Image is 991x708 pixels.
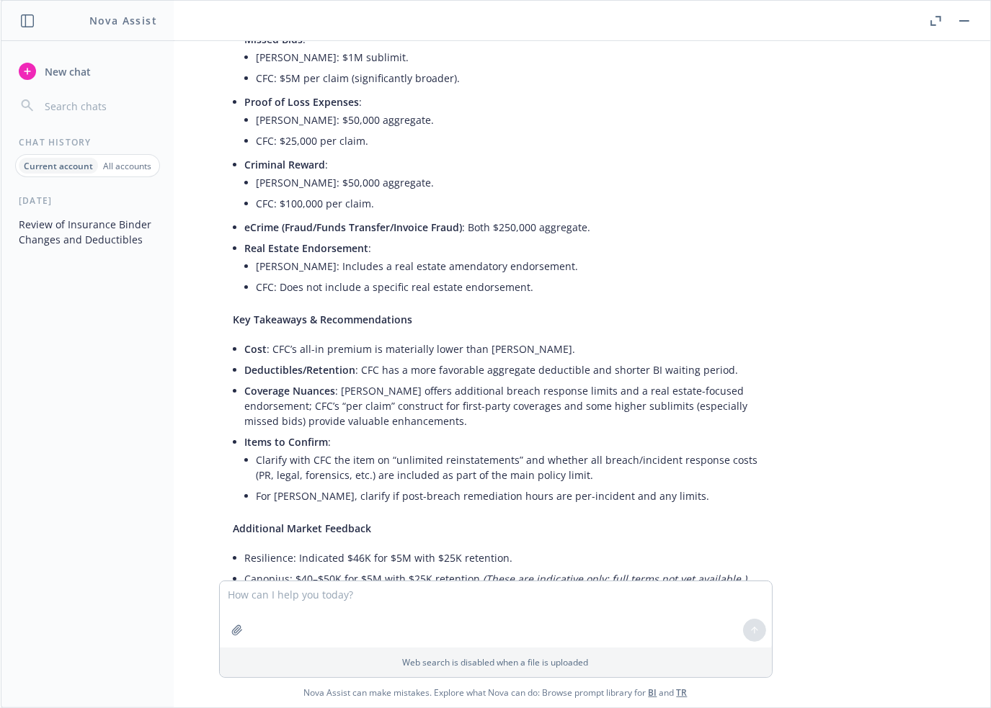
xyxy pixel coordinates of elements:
[13,58,162,84] button: New chat
[245,95,360,109] span: Proof of Loss Expenses
[245,220,463,234] span: eCrime (Fraud/Funds Transfer/Invoice Fraud)
[245,384,336,398] span: Coverage Nuances
[257,277,758,297] li: CFC: Does not include a specific real estate endorsement.
[245,431,758,509] li: :
[649,686,657,699] a: BI
[245,568,758,589] li: Canopius: $40–$50K for $5M with $25K retention.
[257,68,758,89] li: CFC: $5M per claim (significantly broader).
[257,47,758,68] li: [PERSON_NAME]: $1M sublimit.
[228,656,763,668] p: Web search is disabled when a file is uploaded
[484,572,747,586] em: (These are indicative only; full terms not yet available.)
[42,96,156,116] input: Search chats
[234,313,413,326] span: Key Takeaways & Recommendations
[257,193,758,214] li: CFC: $100,000 per claim.
[245,359,758,380] li: : CFC has a more favorable aggregate deductible and shorter BI waiting period.
[245,29,758,91] li: :
[245,91,758,154] li: :
[257,172,758,193] li: [PERSON_NAME]: $50,000 aggregate.
[245,380,758,431] li: : [PERSON_NAME] offers additional breach response limits and a real estate-focused endorsement; C...
[245,435,329,449] span: Items to Confirm
[234,521,372,535] span: Additional Market Feedback
[257,485,758,506] li: For [PERSON_NAME], clarify if post-breach remediation hours are per-incident and any limits.
[257,109,758,130] li: [PERSON_NAME]: $50,000 aggregate.
[257,256,758,277] li: [PERSON_NAME]: Includes a real estate amendatory endorsement.
[245,339,758,359] li: : CFC’s all-in premium is materially lower than [PERSON_NAME].
[1,194,174,207] div: [DATE]
[245,158,326,171] span: Criminal Reward
[103,160,151,172] p: All accounts
[13,212,162,251] button: Review of Insurance Binder Changes and Deductibles
[245,154,758,217] li: :
[245,238,758,300] li: :
[245,342,267,356] span: Cost
[245,363,356,377] span: Deductibles/Retention
[245,241,369,255] span: Real Estate Endorsement
[245,547,758,568] li: Resilience: Indicated $46K for $5M with $25K retention.
[245,217,758,238] li: : Both $250,000 aggregate.
[257,130,758,151] li: CFC: $25,000 per claim.
[677,686,688,699] a: TR
[89,13,157,28] h1: Nova Assist
[6,678,985,707] span: Nova Assist can make mistakes. Explore what Nova can do: Browse prompt library for and
[24,160,93,172] p: Current account
[42,64,91,79] span: New chat
[257,449,758,485] li: Clarify with CFC the item on “unlimited reinstatements” and whether all breach/incident response ...
[1,136,174,148] div: Chat History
